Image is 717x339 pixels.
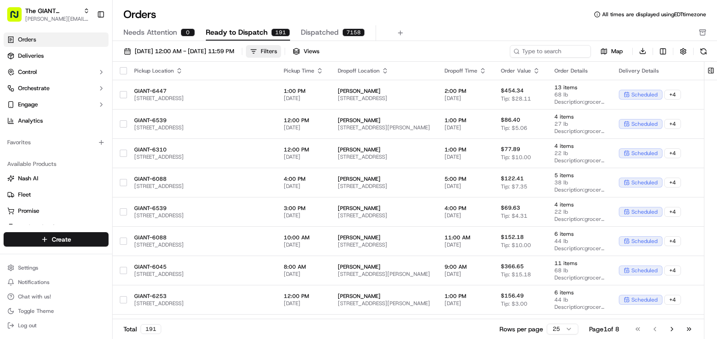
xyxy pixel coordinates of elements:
[338,263,430,270] span: [PERSON_NAME]
[284,124,323,131] span: [DATE]
[18,117,43,125] span: Analytics
[4,276,109,289] button: Notifications
[445,87,486,95] span: 2:00 PM
[445,146,486,153] span: 1:00 PM
[284,153,323,160] span: [DATE]
[554,179,604,186] span: 38 lb
[501,204,520,211] span: $69.63
[134,146,269,153] span: GIANT-6310
[445,124,486,131] span: [DATE]
[134,95,269,102] span: [STREET_ADDRESS]
[4,157,109,171] div: Available Products
[284,175,323,183] span: 4:00 PM
[445,270,486,278] span: [DATE]
[342,28,365,37] div: 7158
[18,101,38,109] span: Engage
[664,236,681,246] div: + 4
[445,117,486,124] span: 1:00 PM
[18,307,54,315] span: Toggle Theme
[554,238,604,245] span: 44 lb
[134,270,269,278] span: [STREET_ADDRESS]
[445,205,486,212] span: 4:00 PM
[134,212,269,219] span: [STREET_ADDRESS]
[554,260,604,267] span: 11 items
[338,300,430,307] span: [STREET_ADDRESS][PERSON_NAME]
[284,95,323,102] span: [DATE]
[4,290,109,303] button: Chat with us!
[134,293,269,300] span: GIANT-6253
[501,154,531,161] span: Tip: $10.00
[18,223,61,231] span: Product Catalog
[338,234,430,241] span: [PERSON_NAME]
[338,183,430,190] span: [STREET_ADDRESS]
[4,261,109,274] button: Settings
[246,45,281,58] button: Filters
[554,67,604,74] div: Order Details
[135,47,234,55] span: [DATE] 12:00 AM - [DATE] 11:59 PM
[445,183,486,190] span: [DATE]
[338,95,430,102] span: [STREET_ADDRESS]
[501,292,524,299] span: $156.49
[301,27,339,38] span: Dispatched
[134,205,269,212] span: GIANT-6539
[445,293,486,300] span: 1:00 PM
[134,87,269,95] span: GIANT-6447
[18,191,31,199] span: Fleet
[554,150,604,157] span: 22 lb
[25,15,90,23] button: [PERSON_NAME][EMAIL_ADDRESS][PERSON_NAME][DOMAIN_NAME]
[554,142,604,150] span: 4 items
[338,124,430,131] span: [STREET_ADDRESS][PERSON_NAME]
[501,67,540,74] div: Order Value
[4,305,109,317] button: Toggle Theme
[338,175,430,183] span: [PERSON_NAME]
[554,113,604,120] span: 4 items
[7,207,105,215] a: Promise
[25,6,80,15] span: The GIANT Company
[554,91,604,98] span: 68 lb
[338,146,430,153] span: [PERSON_NAME]
[9,36,164,50] p: Welcome 👋
[554,157,604,164] span: Description: grocery bags
[73,127,148,143] a: 💻API Documentation
[501,175,524,182] span: $122.41
[445,95,486,102] span: [DATE]
[501,242,531,249] span: Tip: $10.00
[554,215,604,223] span: Description: grocery bags
[631,267,658,274] span: scheduled
[445,263,486,270] span: 9:00 AM
[664,90,681,100] div: + 4
[338,241,430,248] span: [STREET_ADDRESS]
[501,183,527,190] span: Tip: $7.35
[554,201,604,208] span: 4 items
[284,263,323,270] span: 8:00 AM
[4,97,109,112] button: Engage
[4,135,109,150] div: Favorites
[284,146,323,153] span: 12:00 PM
[23,58,162,68] input: Got a question? Start typing here...
[499,325,543,334] p: Rows per page
[554,267,604,274] span: 68 lb
[697,45,710,58] button: Refresh
[554,318,604,325] span: 7 items
[134,263,269,270] span: GIANT-6045
[284,300,323,307] span: [DATE]
[261,47,277,55] div: Filters
[554,289,604,296] span: 6 items
[554,120,604,128] span: 27 lb
[445,241,486,248] span: [DATE]
[134,241,269,248] span: [STREET_ADDRESS]
[4,220,109,234] button: Product Catalog
[554,208,604,215] span: 22 lb
[31,86,148,95] div: Start new chat
[589,325,619,334] div: Page 1 of 8
[271,28,290,37] div: 191
[181,28,195,37] div: 0
[338,205,430,212] span: [PERSON_NAME]
[4,32,109,47] a: Orders
[4,188,109,202] button: Fleet
[664,119,681,129] div: + 4
[631,120,658,128] span: scheduled
[510,45,591,58] input: Type to search
[4,4,93,25] button: The GIANT Company[PERSON_NAME][EMAIL_ADDRESS][PERSON_NAME][DOMAIN_NAME]
[4,232,109,247] button: Create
